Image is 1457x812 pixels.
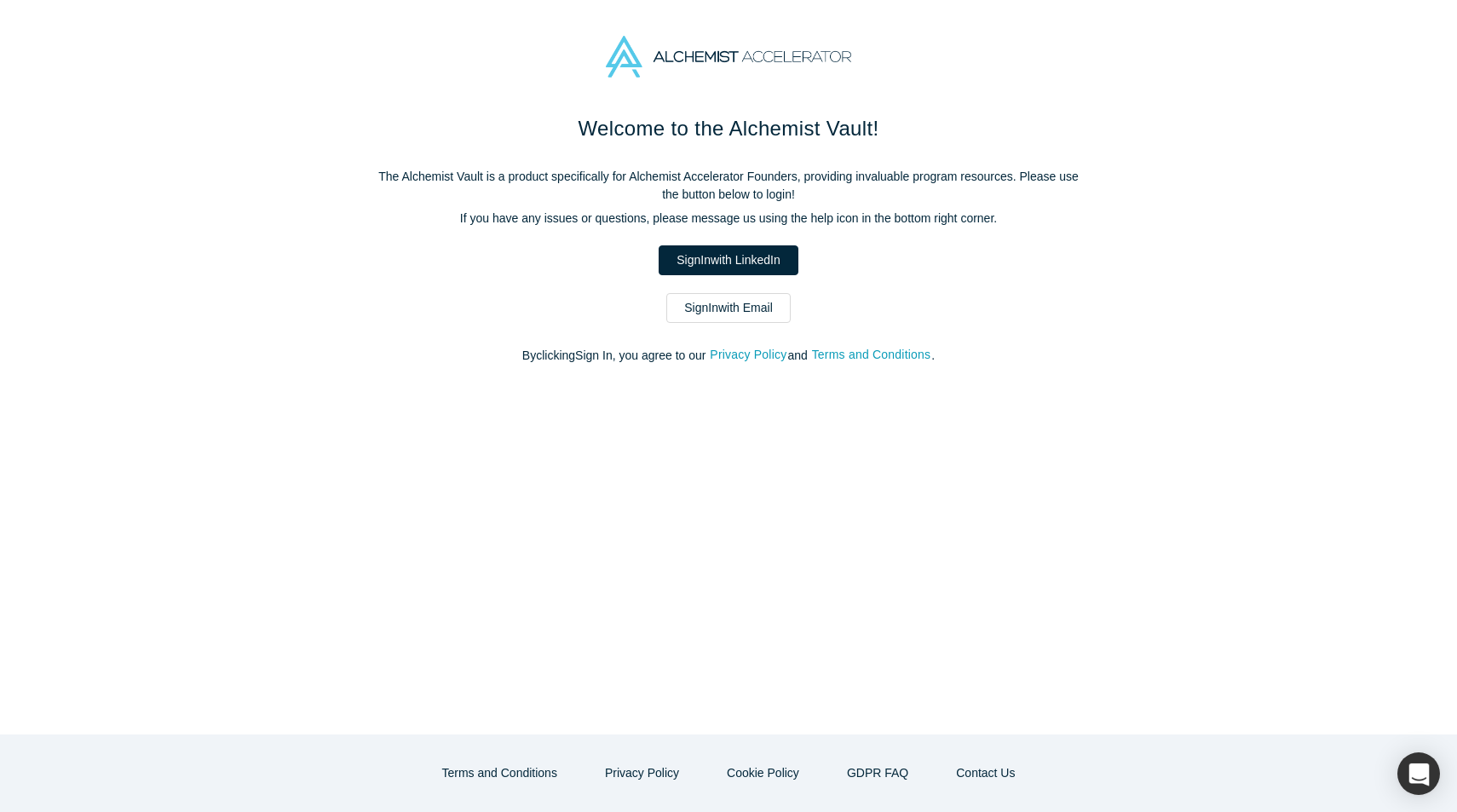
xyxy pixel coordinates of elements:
button: Privacy Policy [709,345,787,365]
p: The Alchemist Vault is a product specifically for Alchemist Accelerator Founders, providing inval... [371,168,1086,204]
button: Cookie Policy [709,758,817,788]
p: By clicking Sign In , you agree to our and . [371,347,1086,365]
a: SignInwith LinkedIn [659,245,798,275]
a: GDPR FAQ [829,758,926,788]
button: Contact Us [938,758,1033,788]
p: If you have any issues or questions, please message us using the help icon in the bottom right co... [371,210,1086,227]
img: Alchemist Accelerator Logo [606,36,851,78]
button: Terms and Conditions [811,345,932,365]
a: SignInwith Email [666,293,791,323]
h1: Welcome to the Alchemist Vault! [371,113,1086,144]
button: Terms and Conditions [424,758,575,788]
button: Privacy Policy [587,758,697,788]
